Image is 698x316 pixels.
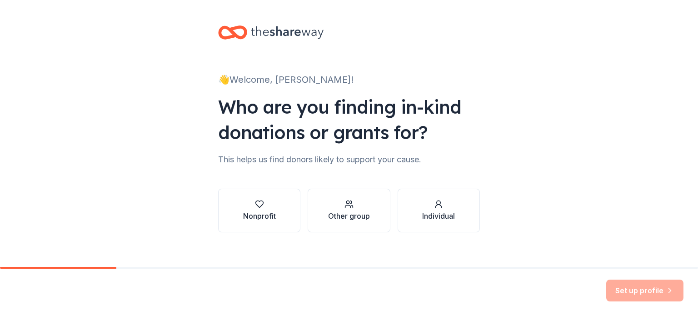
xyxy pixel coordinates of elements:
div: Nonprofit [243,211,276,221]
button: Nonprofit [218,189,300,232]
div: 👋 Welcome, [PERSON_NAME]! [218,72,480,87]
button: Individual [398,189,480,232]
div: Individual [422,211,455,221]
div: Other group [328,211,370,221]
button: Other group [308,189,390,232]
div: This helps us find donors likely to support your cause. [218,152,480,167]
div: Who are you finding in-kind donations or grants for? [218,94,480,145]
